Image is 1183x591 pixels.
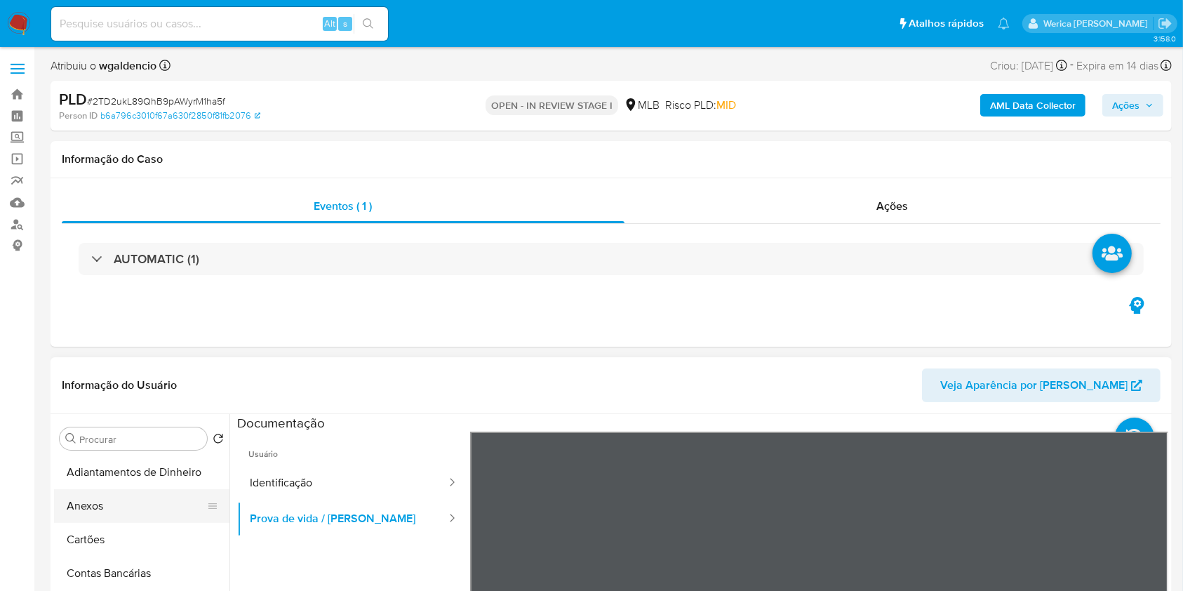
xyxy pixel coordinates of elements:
button: Anexos [54,489,218,523]
span: Atribuiu o [51,58,156,74]
span: MID [716,97,736,113]
button: Retornar ao pedido padrão [213,433,224,449]
button: Contas Bancárias [54,557,229,590]
span: # 2TD2ukL89QhB9pAWyrM1ha5f [87,94,225,108]
span: - [1070,56,1074,75]
span: s [343,17,347,30]
span: Risco PLD: [665,98,736,113]
span: Alt [324,17,335,30]
button: Procurar [65,433,76,444]
span: Expira em 14 dias [1076,58,1158,74]
button: Cartões [54,523,229,557]
button: search-icon [354,14,382,34]
button: Adiantamentos de Dinheiro [54,456,229,489]
div: MLB [624,98,660,113]
b: AML Data Collector [990,94,1076,117]
b: Person ID [59,109,98,122]
button: Ações [1102,94,1163,117]
span: Atalhos rápidos [909,16,984,31]
a: Sair [1158,16,1172,31]
p: OPEN - IN REVIEW STAGE I [486,95,618,115]
div: Criou: [DATE] [990,56,1067,75]
a: b6a796c3010f67a630f2850f81fb2076 [100,109,260,122]
p: werica.jgaldencio@mercadolivre.com [1043,17,1153,30]
b: PLD [59,88,87,110]
div: AUTOMATIC (1) [79,243,1144,275]
h3: AUTOMATIC (1) [114,251,199,267]
input: Pesquise usuários ou casos... [51,15,388,33]
h1: Informação do Caso [62,152,1161,166]
span: Veja Aparência por [PERSON_NAME] [940,368,1128,402]
a: Notificações [998,18,1010,29]
span: Ações [877,198,909,214]
button: Veja Aparência por [PERSON_NAME] [922,368,1161,402]
span: Ações [1112,94,1139,117]
h1: Informação do Usuário [62,378,177,392]
button: AML Data Collector [980,94,1085,117]
input: Procurar [79,433,201,446]
b: wgaldencio [96,58,156,74]
span: Eventos ( 1 ) [314,198,373,214]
